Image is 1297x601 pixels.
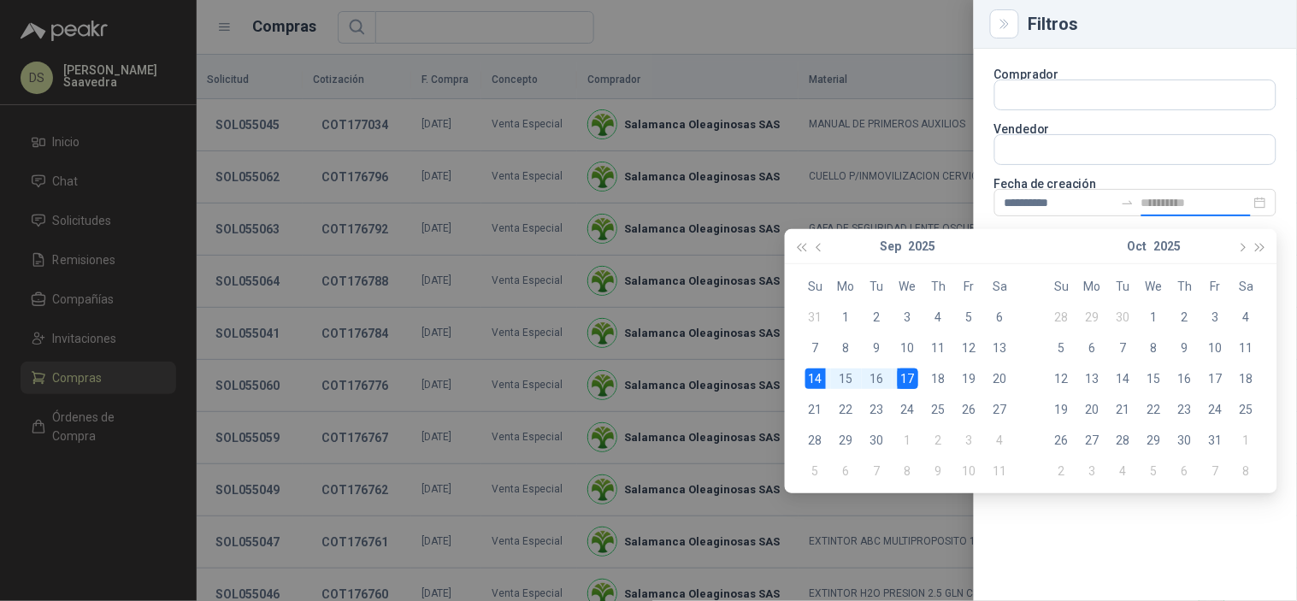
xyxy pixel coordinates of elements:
[1113,399,1134,420] div: 21
[929,307,949,327] div: 4
[1108,425,1139,456] td: 2025-10-28
[959,368,980,389] div: 19
[1139,425,1170,456] td: 2025-10-29
[959,307,980,327] div: 5
[923,363,954,394] td: 2025-09-18
[994,179,1276,189] p: Fecha de creación
[990,399,1011,420] div: 27
[1077,302,1108,333] td: 2025-09-29
[1206,430,1226,451] div: 31
[1108,271,1139,302] th: Tu
[1170,363,1200,394] td: 2025-10-16
[923,333,954,363] td: 2025-09-11
[1236,368,1257,389] div: 18
[1175,307,1195,327] div: 2
[867,399,887,420] div: 23
[893,425,923,456] td: 2025-10-01
[954,425,985,456] td: 2025-10-03
[1052,368,1072,389] div: 12
[1139,363,1170,394] td: 2025-10-15
[1113,430,1134,451] div: 28
[923,425,954,456] td: 2025-10-02
[1170,394,1200,425] td: 2025-10-23
[1200,456,1231,486] td: 2025-11-07
[862,271,893,302] th: Tu
[1231,271,1262,302] th: Sa
[836,338,857,358] div: 8
[862,302,893,333] td: 2025-09-02
[831,394,862,425] td: 2025-09-22
[959,430,980,451] div: 3
[929,368,949,389] div: 18
[1077,456,1108,486] td: 2025-11-03
[1077,333,1108,363] td: 2025-10-06
[990,368,1011,389] div: 20
[1144,399,1164,420] div: 22
[985,425,1016,456] td: 2025-10-04
[1046,425,1077,456] td: 2025-10-26
[1206,399,1226,420] div: 24
[1175,368,1195,389] div: 16
[1046,394,1077,425] td: 2025-10-19
[1236,399,1257,420] div: 25
[1144,307,1164,327] div: 1
[990,430,1011,451] div: 4
[1139,271,1170,302] th: We
[862,394,893,425] td: 2025-09-23
[1046,271,1077,302] th: Su
[1175,461,1195,481] div: 6
[929,430,949,451] div: 2
[1077,271,1108,302] th: Mo
[1206,338,1226,358] div: 10
[1121,196,1135,209] span: swap-right
[1200,302,1231,333] td: 2025-10-03
[923,456,954,486] td: 2025-10-09
[985,394,1016,425] td: 2025-09-27
[1046,333,1077,363] td: 2025-10-05
[954,333,985,363] td: 2025-09-12
[1139,394,1170,425] td: 2025-10-22
[1231,363,1262,394] td: 2025-10-18
[959,461,980,481] div: 10
[805,307,826,327] div: 31
[954,394,985,425] td: 2025-09-26
[1200,333,1231,363] td: 2025-10-10
[893,456,923,486] td: 2025-10-08
[800,333,831,363] td: 2025-09-07
[800,425,831,456] td: 2025-09-28
[893,333,923,363] td: 2025-09-10
[1108,456,1139,486] td: 2025-11-04
[985,456,1016,486] td: 2025-10-11
[954,456,985,486] td: 2025-10-10
[898,368,918,389] div: 17
[1200,425,1231,456] td: 2025-10-31
[831,302,862,333] td: 2025-09-01
[867,368,887,389] div: 16
[1052,338,1072,358] div: 5
[1046,456,1077,486] td: 2025-11-02
[800,271,831,302] th: Su
[805,338,826,358] div: 7
[923,271,954,302] th: Th
[1139,302,1170,333] td: 2025-10-01
[898,307,918,327] div: 3
[893,271,923,302] th: We
[923,394,954,425] td: 2025-09-25
[1170,333,1200,363] td: 2025-10-09
[836,461,857,481] div: 6
[805,368,826,389] div: 14
[1077,394,1108,425] td: 2025-10-20
[1082,399,1103,420] div: 20
[1153,229,1181,263] button: 2025
[990,338,1011,358] div: 13
[831,333,862,363] td: 2025-09-08
[836,368,857,389] div: 15
[805,461,826,481] div: 5
[1200,363,1231,394] td: 2025-10-17
[1175,430,1195,451] div: 30
[898,399,918,420] div: 24
[800,394,831,425] td: 2025-09-21
[867,338,887,358] div: 9
[1082,430,1103,451] div: 27
[908,229,935,263] button: 2025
